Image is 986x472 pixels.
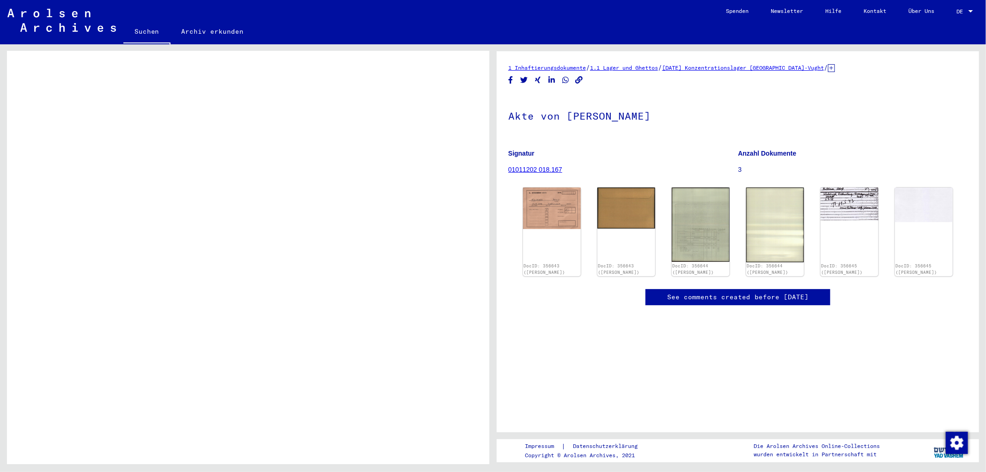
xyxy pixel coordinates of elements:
[508,166,562,173] a: 01011202 018.167
[824,63,828,72] span: /
[754,442,880,450] p: Die Arolsen Archives Online-Collections
[946,432,968,454] img: Zustimmung ändern
[524,263,566,275] a: DocID: 356643 ([PERSON_NAME])
[822,263,863,275] a: DocID: 356645 ([PERSON_NAME])
[123,20,170,44] a: Suchen
[956,8,967,15] span: DE
[519,74,529,86] button: Share on Twitter
[586,63,590,72] span: /
[547,74,557,86] button: Share on LinkedIn
[566,442,649,451] a: Datenschutzerklärung
[533,74,543,86] button: Share on Xing
[508,95,968,135] h1: Akte von [PERSON_NAME]
[672,188,730,262] img: 001.jpg
[738,150,797,157] b: Anzahl Dokumente
[523,188,581,229] img: 001.jpg
[508,64,586,71] a: 1 Inhaftierungsdokumente
[821,188,878,220] img: 001.jpg
[561,74,571,86] button: Share on WhatsApp
[754,450,880,459] p: wurden entwickelt in Partnerschaft mit
[170,20,255,42] a: Archiv erkunden
[506,74,516,86] button: Share on Facebook
[896,263,937,275] a: DocID: 356645 ([PERSON_NAME])
[673,263,714,275] a: DocID: 356644 ([PERSON_NAME])
[525,442,649,451] div: |
[667,292,809,302] a: See comments created before [DATE]
[738,165,968,175] p: 3
[508,150,535,157] b: Signatur
[662,64,824,71] a: [DATE] Konzentrationslager [GEOGRAPHIC_DATA]-Vught
[746,188,804,262] img: 002.jpg
[574,74,584,86] button: Copy link
[7,9,116,32] img: Arolsen_neg.svg
[597,188,655,229] img: 002.jpg
[658,63,662,72] span: /
[932,439,967,462] img: yv_logo.png
[598,263,640,275] a: DocID: 356643 ([PERSON_NAME])
[525,451,649,460] p: Copyright © Arolsen Archives, 2021
[590,64,658,71] a: 1.1 Lager und Ghettos
[747,263,789,275] a: DocID: 356644 ([PERSON_NAME])
[525,442,561,451] a: Impressum
[895,188,953,222] img: 002.jpg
